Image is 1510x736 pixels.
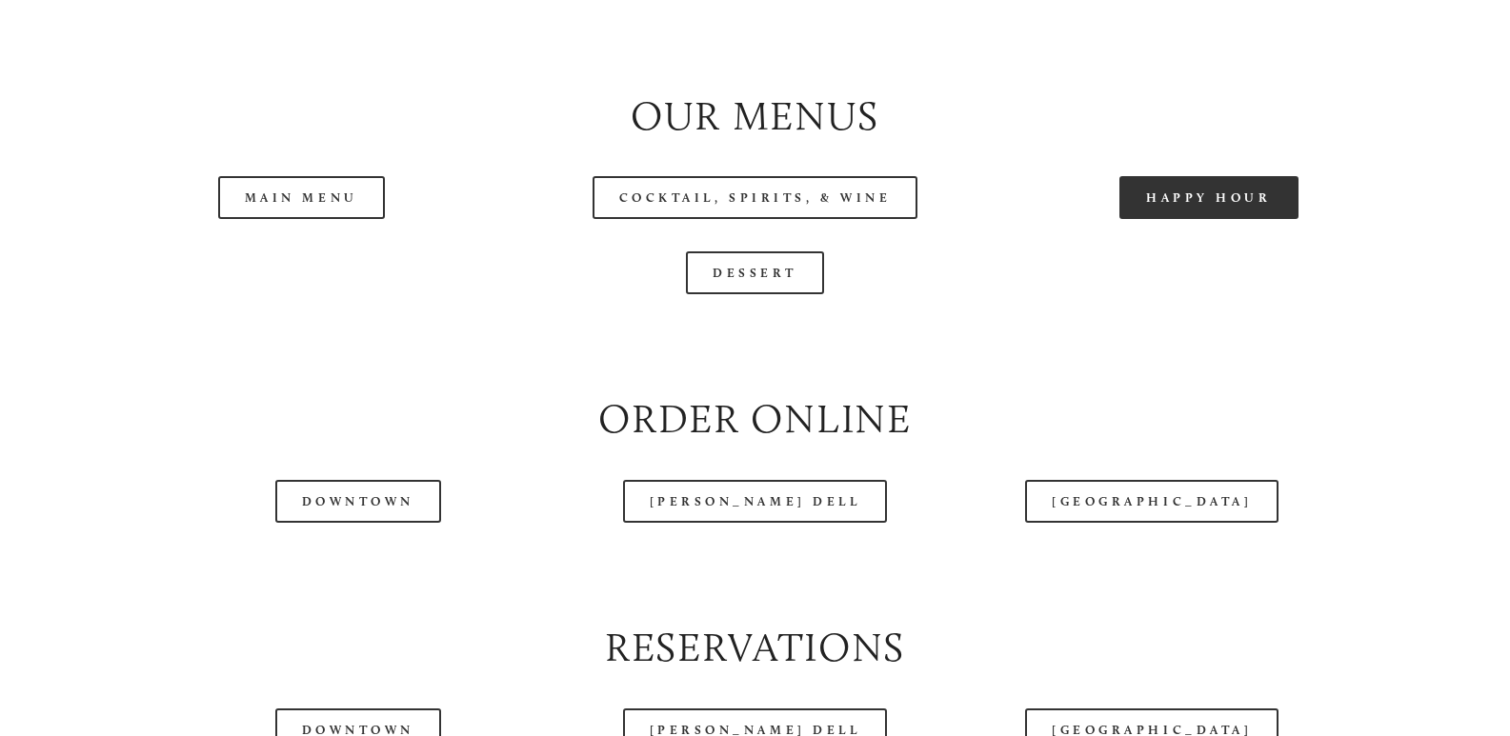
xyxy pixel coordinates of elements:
h2: Reservations [91,620,1419,676]
h2: Order Online [91,391,1419,448]
a: Happy Hour [1119,176,1299,219]
a: Downtown [275,480,441,523]
a: Cocktail, Spirits, & Wine [593,176,918,219]
a: [GEOGRAPHIC_DATA] [1025,480,1278,523]
a: Main Menu [218,176,385,219]
a: [PERSON_NAME] Dell [623,480,888,523]
a: Dessert [686,251,824,294]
